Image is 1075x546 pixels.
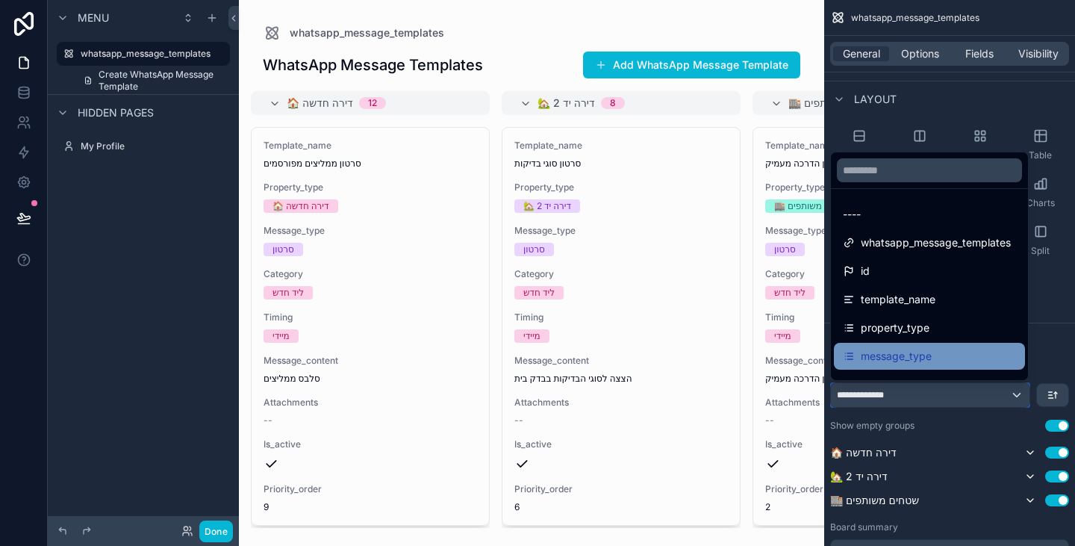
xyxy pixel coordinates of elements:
[368,97,377,109] div: 12
[514,182,728,193] span: Property_type
[290,25,444,40] span: whatsapp_message_templates
[514,501,728,513] span: 6
[514,438,728,450] span: Is_active
[774,286,806,300] div: ליד חדש
[774,199,850,213] div: 🏬 שטחים משותפים
[610,97,616,109] div: 8
[861,376,905,394] span: category
[765,355,979,367] span: Message_content
[774,329,791,343] div: מיידי
[514,140,728,152] span: Template_name
[765,158,979,170] span: מתנה - סרטון הדרכה מעמיק
[264,182,477,193] span: Property_type
[765,225,979,237] span: Message_type
[843,205,861,223] span: ----
[765,501,979,513] span: 2
[272,329,290,343] div: מיידי
[788,96,877,111] span: 🏬 שטחים משותפים
[583,52,800,78] button: Add WhatsApp Message Template
[514,355,728,367] span: Message_content
[765,438,979,450] span: Is_active
[251,127,490,526] a: Template_nameסרטון ממליצים מפורסמיםProperty_type🏠 דירה חדשהMessage_typeסרטוןCategoryליד חדשTiming...
[514,483,728,495] span: Priority_order
[514,415,523,426] span: --
[514,158,728,170] span: סרטון סוגי בדיקות
[861,262,870,280] span: id
[861,291,935,308] span: template_name
[264,355,477,367] span: Message_content
[264,397,477,409] span: Attachments
[523,243,545,256] div: סרטון
[765,373,979,385] span: מתנה, סרטון הדרכה מעמיק
[272,286,304,300] div: ליד חדש
[264,438,477,450] span: Is_active
[765,415,774,426] span: --
[514,225,728,237] span: Message_type
[264,158,477,170] span: סרטון ממליצים מפורסמים
[264,140,477,152] span: Template_name
[264,373,477,385] span: סלבס ממליצים
[765,397,979,409] span: Attachments
[765,140,979,152] span: Template_name
[774,243,796,256] div: סרטון
[263,24,444,42] a: whatsapp_message_templates
[272,243,294,256] div: סרטון
[523,286,555,300] div: ליד חדש
[523,329,540,343] div: מיידי
[514,311,728,323] span: Timing
[765,311,979,323] span: Timing
[537,96,595,111] span: 🏡 דירה יד 2
[523,199,571,213] div: 🏡 דירה יד 2
[502,127,741,526] a: Template_nameסרטון סוגי בדיקותProperty_type🏡 דירה יד 2Message_typeסרטוןCategoryליד חדשTimingמיידי...
[264,225,477,237] span: Message_type
[264,311,477,323] span: Timing
[264,483,477,495] span: Priority_order
[765,182,979,193] span: Property_type
[264,415,272,426] span: --
[287,96,353,111] span: 🏠 דירה חדשה
[264,268,477,280] span: Category
[765,268,979,280] span: Category
[861,234,1011,252] span: whatsapp_message_templates
[514,268,728,280] span: Category
[264,501,477,513] span: 9
[272,199,329,213] div: 🏠 דירה חדשה
[514,373,728,385] span: הצצה לסוגי הבדיקות בבדק בית
[861,347,932,365] span: message_type
[765,483,979,495] span: Priority_order
[514,397,728,409] span: Attachments
[263,55,483,75] h1: WhatsApp Message Templates
[752,127,991,526] a: Template_nameמתנה - סרטון הדרכה מעמיקProperty_type🏬 שטחים משותפיםMessage_typeסרטוןCategoryליד חדש...
[861,319,929,337] span: property_type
